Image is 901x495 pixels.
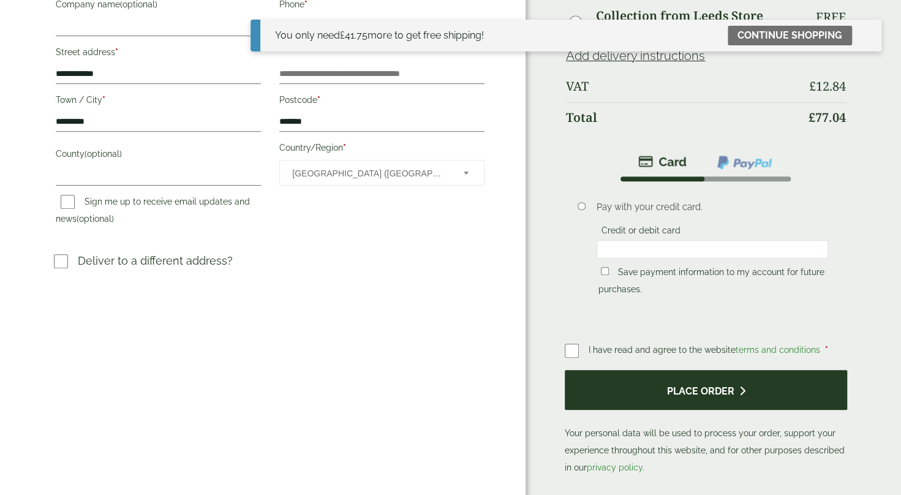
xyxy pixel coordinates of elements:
span: 41.75 [340,29,368,41]
label: Postcode [279,91,484,112]
label: Collection from Leeds Store (LS27) [595,10,799,34]
label: Country/Region [279,139,484,160]
span: United Kingdom (UK) [292,161,447,186]
input: Sign me up to receive email updates and news(optional) [61,195,75,209]
p: Free [816,10,846,25]
abbr: required [115,47,118,57]
label: Save payment information to my account for future purchases. [598,267,824,298]
img: ppcp-gateway.png [716,154,773,170]
a: privacy policy [587,463,643,472]
label: Sign me up to receive email updates and news [56,197,250,227]
span: I have read and agree to the website [589,345,823,355]
abbr: required [317,95,320,105]
span: £ [809,78,816,94]
span: Country/Region [279,160,484,186]
button: Place order [565,370,847,410]
abbr: required [825,345,828,355]
span: £ [809,109,815,126]
bdi: 77.04 [809,109,846,126]
span: £ [340,29,345,41]
bdi: 12.84 [809,78,846,94]
span: (optional) [85,149,122,159]
label: Credit or debit card [597,225,685,239]
a: Add delivery instructions [566,48,705,63]
abbr: required [343,143,346,153]
a: terms and conditions [736,345,820,355]
span: (optional) [77,214,114,224]
a: Continue shopping [728,26,852,45]
div: You only need more to get free shipping! [275,28,484,43]
th: VAT [566,72,800,101]
label: Town / City [56,91,261,112]
abbr: required [102,95,105,105]
th: Total [566,102,800,132]
label: Street address [56,43,261,64]
p: Pay with your credit card. [597,200,828,214]
label: County [56,145,261,166]
p: Your personal data will be used to process your order, support your experience throughout this we... [565,370,847,476]
img: stripe.png [638,154,687,169]
iframe: Secure card payment input frame [600,244,824,255]
p: Deliver to a different address? [78,252,233,269]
